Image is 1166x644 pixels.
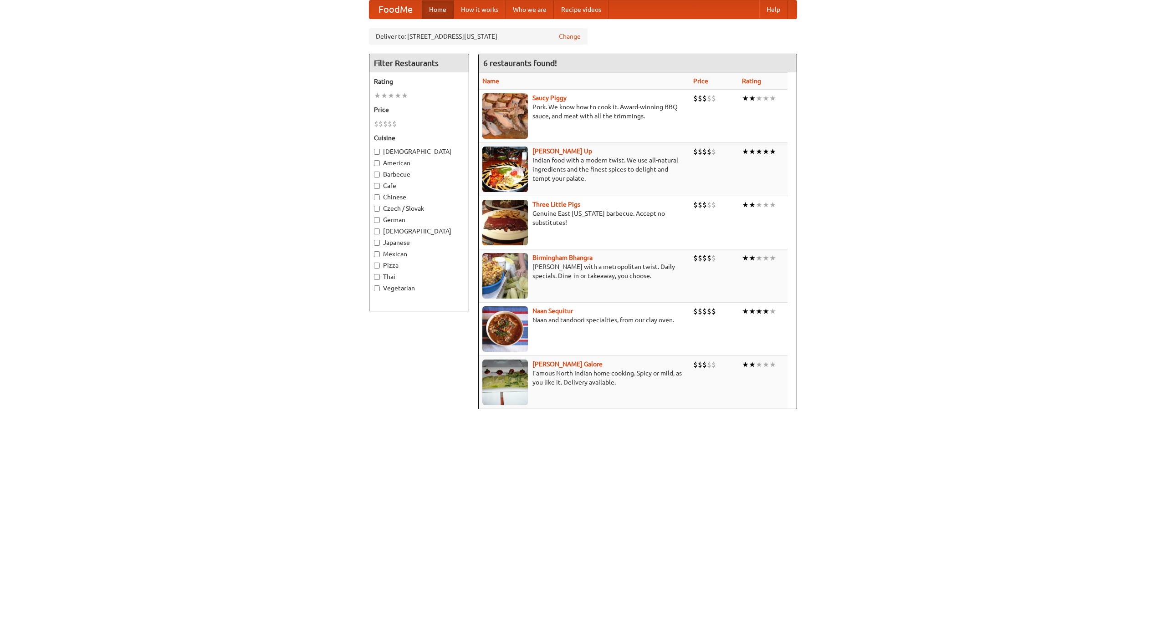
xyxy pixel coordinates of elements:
[742,93,749,103] li: ★
[749,306,756,316] li: ★
[422,0,454,19] a: Home
[769,147,776,157] li: ★
[559,32,581,41] a: Change
[742,253,749,263] li: ★
[482,102,686,121] p: Pork. We know how to cook it. Award-winning BBQ sauce, and meat with all the trimmings.
[374,206,380,212] input: Czech / Slovak
[693,93,698,103] li: $
[532,360,603,368] a: [PERSON_NAME] Galore
[374,261,464,270] label: Pizza
[749,147,756,157] li: ★
[482,147,528,192] img: curryup.jpg
[707,147,711,157] li: $
[374,285,380,291] input: Vegetarian
[374,249,464,259] label: Mexican
[482,306,528,352] img: naansequitur.jpg
[532,147,592,155] b: [PERSON_NAME] Up
[749,360,756,370] li: ★
[374,217,380,223] input: German
[482,360,528,405] img: currygalore.jpg
[482,156,686,183] p: Indian food with a modern twist. We use all-natural ingredients and the finest spices to delight ...
[711,253,716,263] li: $
[693,200,698,210] li: $
[532,201,580,208] a: Three Little Pigs
[769,306,776,316] li: ★
[698,253,702,263] li: $
[378,119,383,129] li: $
[742,147,749,157] li: ★
[742,77,761,85] a: Rating
[762,147,769,157] li: ★
[374,105,464,114] h5: Price
[702,200,707,210] li: $
[532,307,573,314] b: Naan Sequitur
[374,119,378,129] li: $
[762,253,769,263] li: ★
[554,0,609,19] a: Recipe videos
[374,158,464,167] label: American
[693,77,708,85] a: Price
[711,147,716,157] li: $
[374,284,464,293] label: Vegetarian
[383,119,388,129] li: $
[707,200,711,210] li: $
[401,91,408,101] li: ★
[374,183,380,189] input: Cafe
[374,77,464,86] h5: Rating
[707,253,711,263] li: $
[532,94,567,101] a: Saucy Piggy
[369,54,469,72] h4: Filter Restaurants
[756,200,762,210] li: ★
[707,360,711,370] li: $
[374,215,464,224] label: German
[482,253,528,299] img: bhangra.jpg
[756,93,762,103] li: ★
[374,251,380,257] input: Mexican
[698,200,702,210] li: $
[702,306,707,316] li: $
[702,253,707,263] li: $
[374,172,380,177] input: Barbecue
[769,93,776,103] li: ★
[388,91,394,101] li: ★
[698,93,702,103] li: $
[374,149,380,155] input: [DEMOGRAPHIC_DATA]
[742,360,749,370] li: ★
[702,93,707,103] li: $
[506,0,554,19] a: Who we are
[693,253,698,263] li: $
[762,200,769,210] li: ★
[374,160,380,166] input: American
[711,360,716,370] li: $
[711,306,716,316] li: $
[454,0,506,19] a: How it works
[532,254,593,261] a: Birmingham Bhangra
[374,263,380,269] input: Pizza
[374,91,381,101] li: ★
[482,369,686,387] p: Famous North Indian home cooking. Spicy or mild, as you like it. Delivery available.
[756,147,762,157] li: ★
[756,306,762,316] li: ★
[388,119,392,129] li: $
[762,93,769,103] li: ★
[374,274,380,280] input: Thai
[707,93,711,103] li: $
[369,0,422,19] a: FoodMe
[769,253,776,263] li: ★
[759,0,788,19] a: Help
[394,91,401,101] li: ★
[749,253,756,263] li: ★
[374,133,464,142] h5: Cuisine
[374,147,464,156] label: [DEMOGRAPHIC_DATA]
[482,200,528,245] img: littlepigs.jpg
[749,200,756,210] li: ★
[693,306,698,316] li: $
[482,315,686,325] p: Naan and tandoori specialties, from our clay oven.
[693,360,698,370] li: $
[769,200,776,210] li: ★
[369,28,588,45] div: Deliver to: [STREET_ADDRESS][US_STATE]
